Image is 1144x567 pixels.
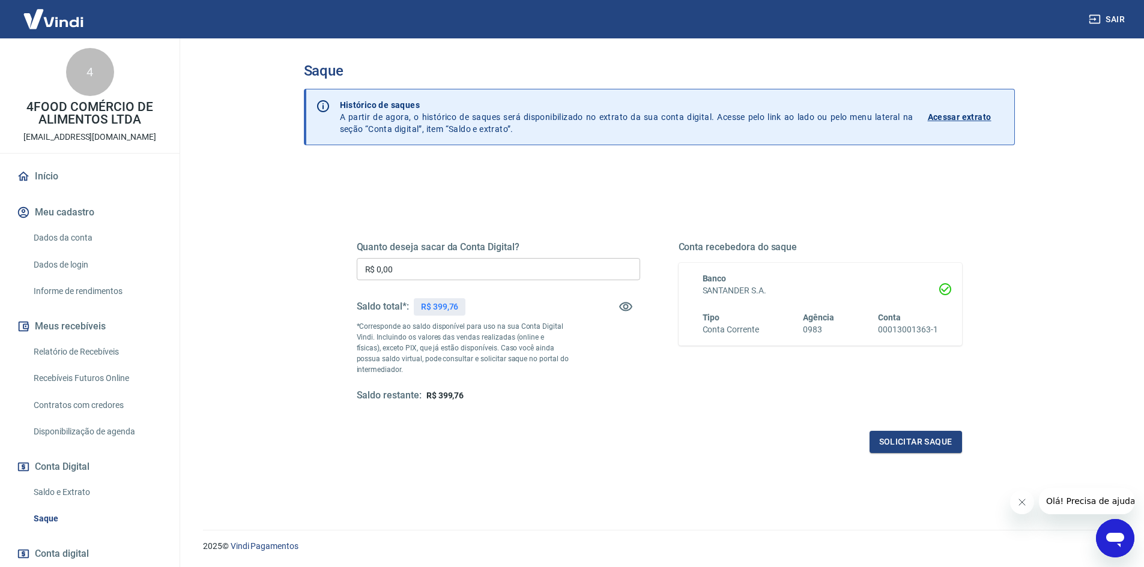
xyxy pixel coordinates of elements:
[35,545,89,562] span: Conta digital
[14,541,165,567] a: Conta digital
[928,99,1005,135] a: Acessar extrato
[29,366,165,391] a: Recebíveis Futuros Online
[304,62,1015,79] h3: Saque
[703,313,720,322] span: Tipo
[29,340,165,364] a: Relatório de Recebíveis
[1010,490,1034,514] iframe: Fechar mensagem
[14,454,165,480] button: Conta Digital
[340,99,913,111] p: Histórico de saques
[703,274,727,283] span: Banco
[803,323,834,336] h6: 0983
[878,323,937,336] h6: 00013001363-1
[29,279,165,304] a: Informe de rendimentos
[29,480,165,505] a: Saldo e Extrato
[231,541,298,551] a: Vindi Pagamentos
[29,506,165,531] a: Saque
[1039,488,1134,514] iframe: Mensagem da empresa
[66,48,114,96] div: 4
[1096,519,1134,557] iframe: Botão para abrir a janela de mensagens
[357,241,640,253] h5: Quanto deseja sacar da Conta Digital?
[14,1,92,37] img: Vindi
[203,540,1115,553] p: 2025 ©
[29,419,165,444] a: Disponibilização de agenda
[14,313,165,340] button: Meus recebíveis
[426,391,464,400] span: R$ 399,76
[357,301,409,313] h5: Saldo total*:
[29,393,165,418] a: Contratos com credores
[14,199,165,226] button: Meu cadastro
[7,8,101,18] span: Olá! Precisa de ajuda?
[878,313,901,322] span: Conta
[29,226,165,250] a: Dados da conta
[1086,8,1130,31] button: Sair
[357,321,569,375] p: *Corresponde ao saldo disponível para uso na sua Conta Digital Vindi. Incluindo os valores das ve...
[703,284,938,297] h6: SANTANDER S.A.
[803,313,834,322] span: Agência
[679,241,962,253] h5: Conta recebedora do saque
[928,111,991,123] p: Acessar extrato
[29,253,165,277] a: Dados de login
[340,99,913,135] p: A partir de agora, o histórico de saques será disponibilizado no extrato da sua conta digital. Ac...
[703,323,759,336] h6: Conta Corrente
[357,389,422,402] h5: Saldo restante:
[421,301,459,313] p: R$ 399,76
[23,131,156,143] p: [EMAIL_ADDRESS][DOMAIN_NAME]
[10,101,170,126] p: 4FOOD COMÉRCIO DE ALIMENTOS LTDA
[14,163,165,190] a: Início
[870,431,962,453] button: Solicitar saque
